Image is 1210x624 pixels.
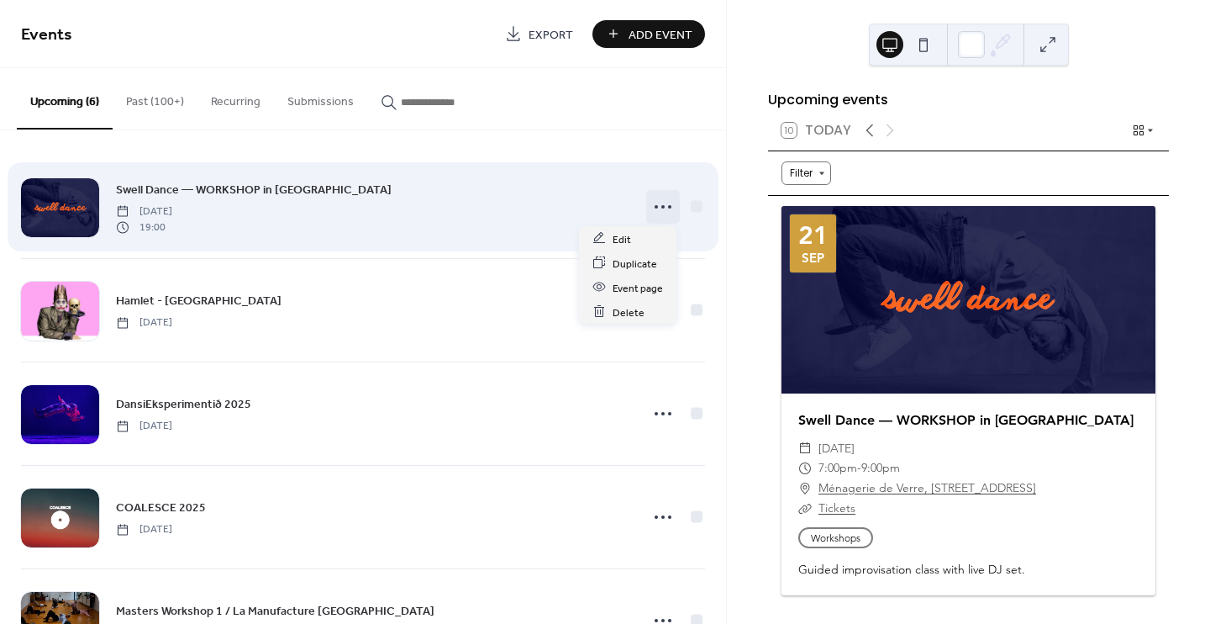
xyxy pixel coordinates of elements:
a: Hamlet - [GEOGRAPHIC_DATA] [116,291,281,310]
span: Duplicate [613,255,657,272]
button: Add Event [592,20,705,48]
a: Swell Dance — WORKSHOP in [GEOGRAPHIC_DATA] [798,412,1134,428]
div: Guided improvisation class with live DJ set. [781,561,1155,579]
span: Hamlet - [GEOGRAPHIC_DATA] [116,293,281,310]
div: Upcoming events [768,90,1169,110]
div: ​ [798,479,812,499]
span: [DATE] [116,315,172,331]
span: Masters Workshop 1 / La Manufacture [GEOGRAPHIC_DATA] [116,603,434,621]
span: [DATE] [818,439,855,459]
span: 7:00pm [818,458,857,479]
a: Tickets [818,500,855,516]
span: Add Event [629,26,692,44]
span: Edit [613,230,631,248]
span: Swell Dance — WORKSHOP in [GEOGRAPHIC_DATA] [116,182,392,199]
button: Upcoming (6) [17,68,113,130]
span: 19:00 [116,219,172,235]
button: Recurring [197,68,274,128]
span: 9:00pm [861,458,900,479]
span: [DATE] [116,522,172,537]
a: Masters Workshop 1 / La Manufacture [GEOGRAPHIC_DATA] [116,601,434,621]
span: Event page [613,279,663,297]
button: Submissions [274,68,367,128]
a: Swell Dance — WORKSHOP in [GEOGRAPHIC_DATA] [116,180,392,199]
a: COALESCE 2025 [116,498,206,517]
span: Events [21,19,72,51]
span: Export [529,26,573,44]
div: ​ [798,458,812,479]
div: ​ [798,499,812,519]
div: 21 [798,223,829,248]
span: [DATE] [116,419,172,434]
span: DansiEksperimentið 2025 [116,396,251,414]
span: COALESCE 2025 [116,500,206,517]
a: Ménagerie de Verre, [STREET_ADDRESS] [818,479,1036,499]
span: [DATE] [116,204,172,219]
button: Past (100+) [113,68,197,128]
span: - [857,458,861,479]
div: Sep [802,251,824,264]
a: Export [492,20,586,48]
a: DansiEksperimentið 2025 [116,394,251,414]
div: ​ [798,439,812,459]
span: Delete [613,304,644,321]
